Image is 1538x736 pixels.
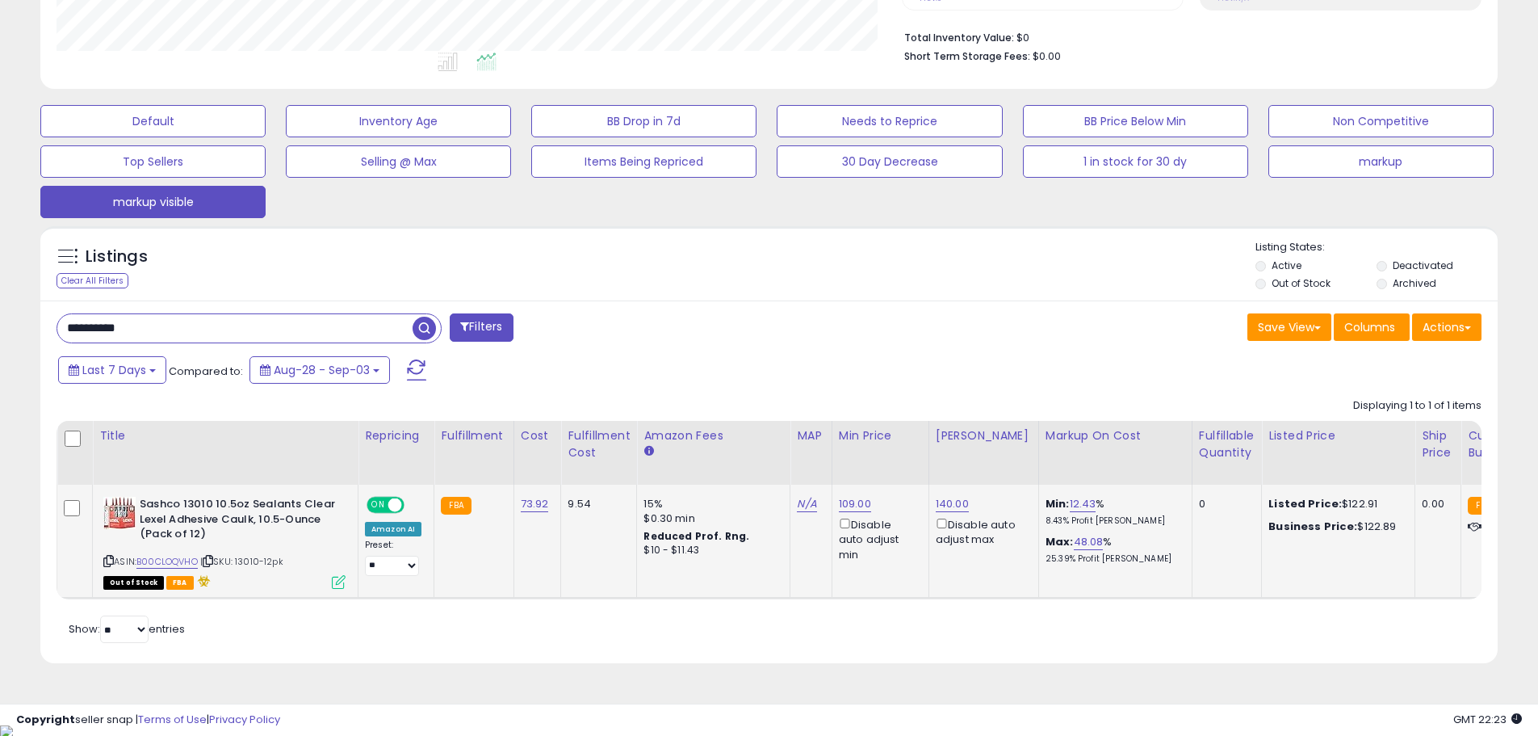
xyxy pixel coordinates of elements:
b: Max: [1046,534,1074,549]
span: ON [368,498,388,512]
button: BB Price Below Min [1023,105,1248,137]
div: Repricing [365,427,427,444]
button: Filters [450,313,513,342]
span: Aug-28 - Sep-03 [274,362,370,378]
b: Short Term Storage Fees: [904,49,1030,63]
div: Amazon AI [365,522,421,536]
div: $122.91 [1268,497,1402,511]
div: $122.89 [1268,519,1402,534]
div: Cost [521,427,555,444]
div: % [1046,497,1180,527]
span: $0.00 [1033,48,1061,64]
button: 30 Day Decrease [777,145,1002,178]
label: Deactivated [1393,259,1453,272]
div: Preset: [365,540,421,576]
label: Out of Stock [1272,276,1331,290]
a: 73.92 [521,496,549,512]
div: Fulfillment [441,427,506,444]
div: $10 - $11.43 [643,544,777,557]
a: Privacy Policy [209,712,280,727]
button: Non Competitive [1268,105,1494,137]
a: 12.43 [1070,496,1096,512]
a: 140.00 [936,496,969,512]
b: Total Inventory Value: [904,31,1014,44]
small: FBA [441,497,471,515]
small: Amazon Fees. [643,444,653,459]
div: Fulfillable Quantity [1199,427,1255,461]
label: Active [1272,259,1301,272]
span: All listings that are currently out of stock and unavailable for purchase on Amazon [103,576,164,590]
small: FBA [1468,497,1498,515]
div: Clear All Filters [57,273,128,288]
th: The percentage added to the cost of goods (COGS) that forms the calculator for Min & Max prices. [1038,421,1192,485]
span: Show: entries [69,621,185,637]
span: Compared to: [169,364,243,379]
button: Top Sellers [40,145,266,178]
div: Title [99,427,351,444]
div: seller snap | | [16,713,280,728]
b: Business Price: [1268,519,1357,534]
img: 51bjfFhTI3L._SL40_.jpg [103,497,136,529]
div: $0.30 min [643,511,777,526]
div: Displaying 1 to 1 of 1 items [1353,398,1481,414]
div: MAP [797,427,824,444]
li: $0 [904,27,1469,46]
div: Ship Price [1422,427,1454,461]
div: [PERSON_NAME] [936,427,1032,444]
div: Markup on Cost [1046,427,1185,444]
button: Default [40,105,266,137]
button: Needs to Reprice [777,105,1002,137]
div: Disable auto adjust max [936,515,1026,547]
a: 48.08 [1074,534,1104,550]
span: Columns [1344,319,1395,335]
button: Aug-28 - Sep-03 [249,356,390,384]
i: hazardous material [194,575,211,587]
div: 0.00 [1422,497,1448,511]
button: Inventory Age [286,105,511,137]
button: Actions [1412,313,1481,341]
b: Min: [1046,496,1070,511]
p: 25.39% Profit [PERSON_NAME] [1046,553,1180,565]
span: Last 7 Days [82,362,146,378]
span: OFF [402,498,428,512]
a: N/A [797,496,816,512]
a: 109.00 [839,496,871,512]
button: Selling @ Max [286,145,511,178]
div: 9.54 [568,497,624,511]
span: FBA [166,576,194,590]
button: markup [1268,145,1494,178]
span: 2025-09-11 22:23 GMT [1453,712,1522,727]
a: Terms of Use [138,712,207,727]
div: Disable auto adjust min [839,515,916,562]
b: Sashco 13010 10.5oz Sealants Clear Lexel Adhesive Caulk, 10.5-Ounce (Pack of 12) [140,497,336,546]
label: Archived [1393,276,1436,290]
div: ASIN: [103,497,346,587]
div: Amazon Fees [643,427,783,444]
p: Listing States: [1255,240,1498,255]
button: BB Drop in 7d [531,105,756,137]
h5: Listings [86,246,148,268]
button: 1 in stock for 30 dy [1023,145,1248,178]
div: Fulfillment Cost [568,427,630,461]
p: 8.43% Profit [PERSON_NAME] [1046,515,1180,527]
div: 15% [643,497,777,511]
div: 0 [1199,497,1249,511]
button: Columns [1334,313,1410,341]
b: Reduced Prof. Rng. [643,529,749,543]
button: Last 7 Days [58,356,166,384]
button: markup visible [40,186,266,218]
div: Min Price [839,427,922,444]
strong: Copyright [16,712,75,727]
button: Save View [1247,313,1331,341]
a: B00CLOQVHO [136,555,198,569]
b: Listed Price: [1268,496,1342,511]
div: % [1046,535,1180,565]
div: Listed Price [1268,427,1408,444]
span: | SKU: 13010-12pk [200,555,283,568]
button: Items Being Repriced [531,145,756,178]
